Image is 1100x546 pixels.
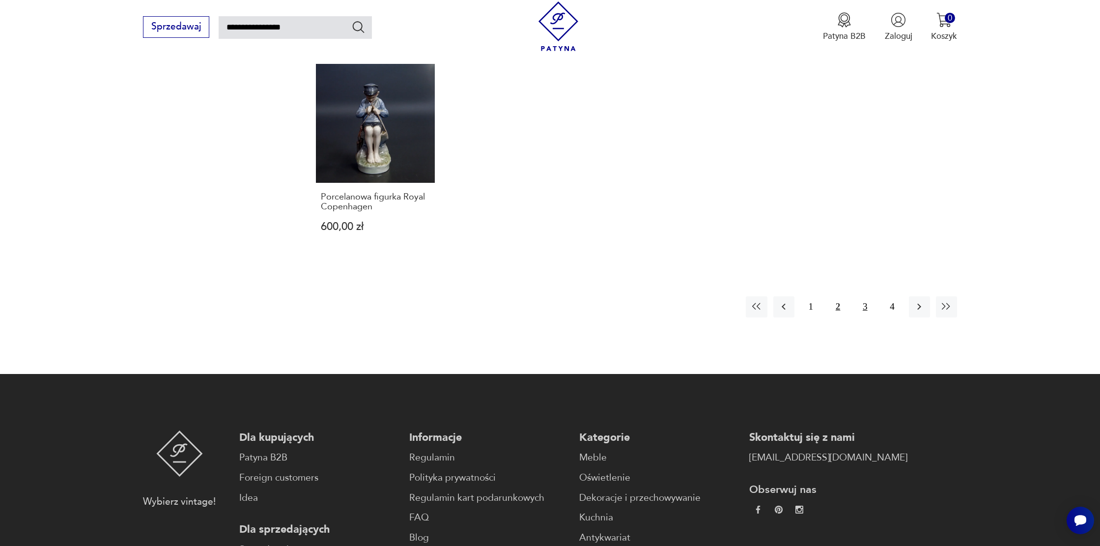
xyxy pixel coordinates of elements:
[854,296,875,317] button: 3
[239,431,397,445] p: Dla kupujących
[881,296,903,317] button: 4
[823,12,866,42] a: Ikona medaluPatyna B2B
[823,30,866,42] p: Patyna B2B
[409,511,567,525] a: FAQ
[409,431,567,445] p: Informacje
[143,24,209,31] a: Sprzedawaj
[754,506,762,514] img: da9060093f698e4c3cedc1453eec5031.webp
[945,13,955,23] div: 0
[885,12,912,42] button: Zaloguj
[239,491,397,505] a: Idea
[931,12,957,42] button: 0Koszyk
[316,64,435,255] a: Porcelanowa figurka Royal CopenhagenPorcelanowa figurka Royal Copenhagen600,00 zł
[795,506,803,514] img: c2fd9cf7f39615d9d6839a72ae8e59e5.webp
[749,451,907,465] a: [EMAIL_ADDRESS][DOMAIN_NAME]
[409,491,567,505] a: Regulamin kart podarunkowych
[823,12,866,42] button: Patyna B2B
[800,296,821,317] button: 1
[579,491,737,505] a: Dekoracje i przechowywanie
[239,522,397,537] p: Dla sprzedających
[891,12,906,28] img: Ikonka użytkownika
[579,471,737,485] a: Oświetlenie
[885,30,912,42] p: Zaloguj
[351,20,366,34] button: Szukaj
[534,1,583,51] img: Patyna - sklep z meblami i dekoracjami vintage
[409,451,567,465] a: Regulamin
[579,431,737,445] p: Kategorie
[579,451,737,465] a: Meble
[239,451,397,465] a: Patyna B2B
[409,471,567,485] a: Polityka prywatności
[409,531,567,545] a: Blog
[579,511,737,525] a: Kuchnia
[827,296,848,317] button: 2
[239,471,397,485] a: Foreign customers
[749,431,907,445] p: Skontaktuj się z nami
[1067,507,1094,534] iframe: Smartsupp widget button
[143,16,209,38] button: Sprzedawaj
[143,495,216,509] p: Wybierz vintage!
[321,222,429,232] p: 600,00 zł
[321,192,429,212] h3: Porcelanowa figurka Royal Copenhagen
[775,506,783,514] img: 37d27d81a828e637adc9f9cb2e3d3a8a.webp
[837,12,852,28] img: Ikona medalu
[156,431,203,477] img: Patyna - sklep z meblami i dekoracjami vintage
[931,30,957,42] p: Koszyk
[579,531,737,545] a: Antykwariat
[936,12,952,28] img: Ikona koszyka
[749,483,907,497] p: Obserwuj nas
